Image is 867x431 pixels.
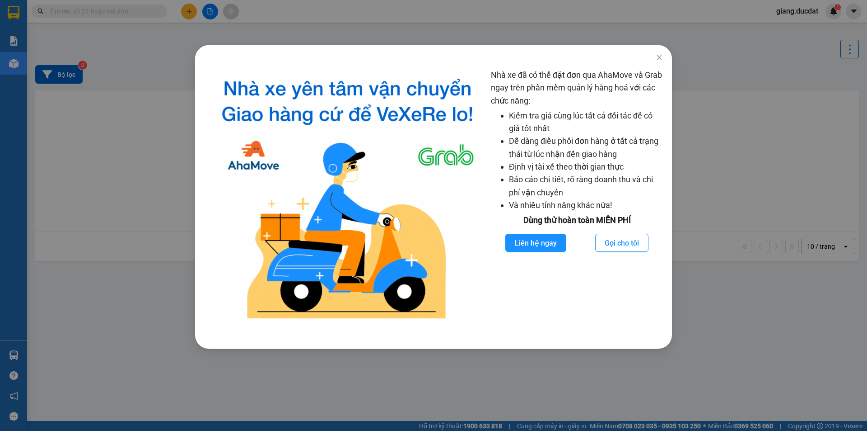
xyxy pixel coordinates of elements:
[211,69,484,326] img: logo
[515,237,557,249] span: Liên hệ ngay
[509,109,663,135] li: Kiểm tra giá cùng lúc tất cả đối tác để có giá tốt nhất
[509,135,663,161] li: Dễ dàng điều phối đơn hàng ở tất cả trạng thái từ lúc nhận đến giao hàng
[509,199,663,212] li: Và nhiều tính năng khác nữa!
[505,234,566,252] button: Liên hệ ngay
[647,45,672,71] button: Close
[509,161,663,173] li: Định vị tài xế theo thời gian thực
[605,237,639,249] span: Gọi cho tôi
[595,234,648,252] button: Gọi cho tôi
[509,173,663,199] li: Báo cáo chi tiết, rõ ràng doanh thu và chi phí vận chuyển
[491,214,663,227] div: Dùng thử hoàn toàn MIỄN PHÍ
[491,69,663,326] div: Nhà xe đã có thể đặt đơn qua AhaMove và Grab ngay trên phần mềm quản lý hàng hoá với các chức năng:
[656,54,663,61] span: close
